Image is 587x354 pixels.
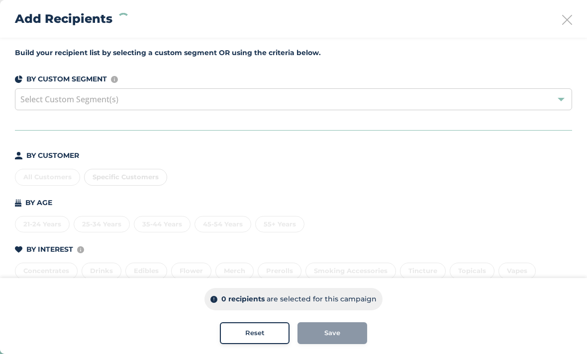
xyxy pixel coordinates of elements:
span: Reset [245,328,265,338]
img: icon-info-236977d2.svg [77,246,84,253]
label: Build your recipient list by selecting a custom segment OR using the criteria below. [15,48,572,58]
iframe: Chat Widget [537,306,587,354]
p: BY CUSTOM SEGMENT [26,74,107,84]
p: are selected for this campaign [267,294,377,304]
p: 0 recipients [221,294,265,304]
img: icon-info-236977d2.svg [111,76,118,83]
p: BY INTEREST [26,244,73,255]
p: BY AGE [25,198,52,208]
span: Select Custom Segment(s) [20,94,118,105]
img: icon-segments-dark-074adb27.svg [15,75,22,83]
h2: Add Recipients [15,10,112,28]
p: BY CUSTOMER [26,150,79,161]
img: icon-cake-93b2a7b5.svg [15,199,21,207]
img: icon-info-dark-48f6c5f3.svg [210,296,217,303]
button: Reset [220,322,290,344]
img: icon-heart-dark-29e6356f.svg [15,246,22,253]
img: icon-person-dark-ced50e5f.svg [15,152,22,159]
